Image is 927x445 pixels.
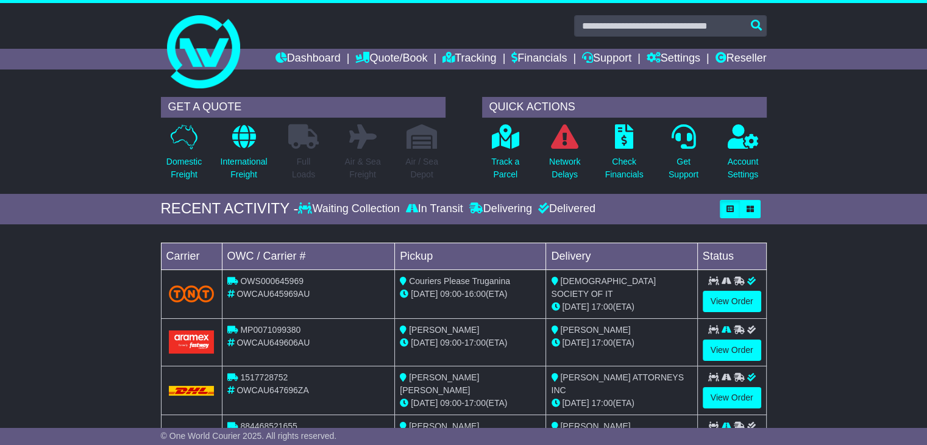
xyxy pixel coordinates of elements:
[703,291,761,312] a: View Order
[669,155,698,181] p: Get Support
[546,243,697,269] td: Delivery
[551,397,692,410] div: (ETA)
[591,338,613,347] span: 17:00
[240,276,304,286] span: OWS000645969
[400,336,541,349] div: - (ETA)
[549,155,580,181] p: Network Delays
[169,330,215,353] img: Aramex.png
[166,124,202,188] a: DomesticFreight
[647,49,700,69] a: Settings
[511,49,567,69] a: Financials
[605,124,644,188] a: CheckFinancials
[344,155,380,181] p: Air & Sea Freight
[440,398,461,408] span: 09:00
[464,338,486,347] span: 17:00
[405,155,438,181] p: Air / Sea Depot
[409,421,479,431] span: [PERSON_NAME]
[464,289,486,299] span: 16:00
[551,336,692,349] div: (ETA)
[605,155,644,181] p: Check Financials
[562,338,589,347] span: [DATE]
[222,243,395,269] td: OWC / Carrier #
[562,302,589,311] span: [DATE]
[240,325,300,335] span: MP0071099380
[442,49,496,69] a: Tracking
[236,338,310,347] span: OWCAU649606AU
[535,202,595,216] div: Delivered
[411,289,438,299] span: [DATE]
[169,285,215,302] img: TNT_Domestic.png
[560,325,630,335] span: [PERSON_NAME]
[161,97,446,118] div: GET A QUOTE
[591,302,613,311] span: 17:00
[703,387,761,408] a: View Order
[715,49,766,69] a: Reseller
[482,97,767,118] div: QUICK ACTIONS
[491,155,519,181] p: Track a Parcel
[560,421,630,431] span: [PERSON_NAME]
[161,243,222,269] td: Carrier
[728,155,759,181] p: Account Settings
[591,398,613,408] span: 17:00
[298,202,402,216] div: Waiting Collection
[697,243,766,269] td: Status
[240,372,288,382] span: 1517728752
[275,49,341,69] a: Dashboard
[236,289,310,299] span: OWCAU645969AU
[668,124,699,188] a: GetSupport
[411,338,438,347] span: [DATE]
[551,372,683,395] span: [PERSON_NAME] ATTORNEYS INC
[409,325,479,335] span: [PERSON_NAME]
[409,276,510,286] span: Couriers Please Truganina
[703,340,761,361] a: View Order
[582,49,631,69] a: Support
[551,276,656,299] span: [DEMOGRAPHIC_DATA] SOCIETY OF IT
[440,289,461,299] span: 09:00
[411,398,438,408] span: [DATE]
[400,372,479,395] span: [PERSON_NAME] [PERSON_NAME]
[403,202,466,216] div: In Transit
[288,155,319,181] p: Full Loads
[236,385,308,395] span: OWCAU647696ZA
[440,338,461,347] span: 09:00
[395,243,546,269] td: Pickup
[220,155,267,181] p: International Freight
[355,49,427,69] a: Quote/Book
[169,386,215,396] img: DHL.png
[562,398,589,408] span: [DATE]
[219,124,268,188] a: InternationalFreight
[491,124,520,188] a: Track aParcel
[166,155,202,181] p: Domestic Freight
[464,398,486,408] span: 17:00
[240,421,297,431] span: 884468521655
[400,397,541,410] div: - (ETA)
[161,200,299,218] div: RECENT ACTIVITY -
[400,288,541,301] div: - (ETA)
[161,431,337,441] span: © One World Courier 2025. All rights reserved.
[551,301,692,313] div: (ETA)
[549,124,581,188] a: NetworkDelays
[727,124,759,188] a: AccountSettings
[466,202,535,216] div: Delivering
